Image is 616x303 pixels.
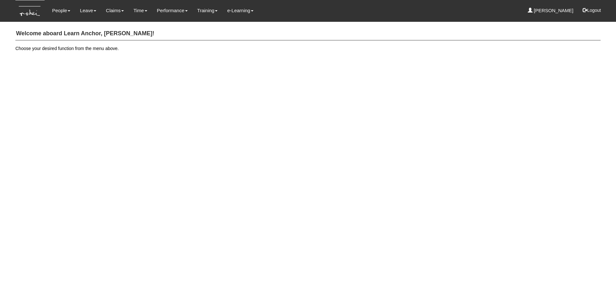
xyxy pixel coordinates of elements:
[227,3,253,18] a: e-Learning
[80,3,96,18] a: Leave
[197,3,218,18] a: Training
[133,3,147,18] a: Time
[15,45,601,52] p: Choose your desired function from the menu above.
[15,27,601,40] h4: Welcome aboard Learn Anchor, [PERSON_NAME]!
[106,3,124,18] a: Claims
[589,277,610,297] iframe: chat widget
[578,3,605,18] button: Logout
[15,0,45,22] img: KTs7HI1dOZG7tu7pUkOpGGQAiEQAiEQAj0IhBB1wtXDg6BEAiBEAiBEAiB4RGIoBtemSRFIRACIRACIRACIdCLQARdL1w5OAR...
[528,3,574,18] a: [PERSON_NAME]
[157,3,188,18] a: Performance
[52,3,70,18] a: People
